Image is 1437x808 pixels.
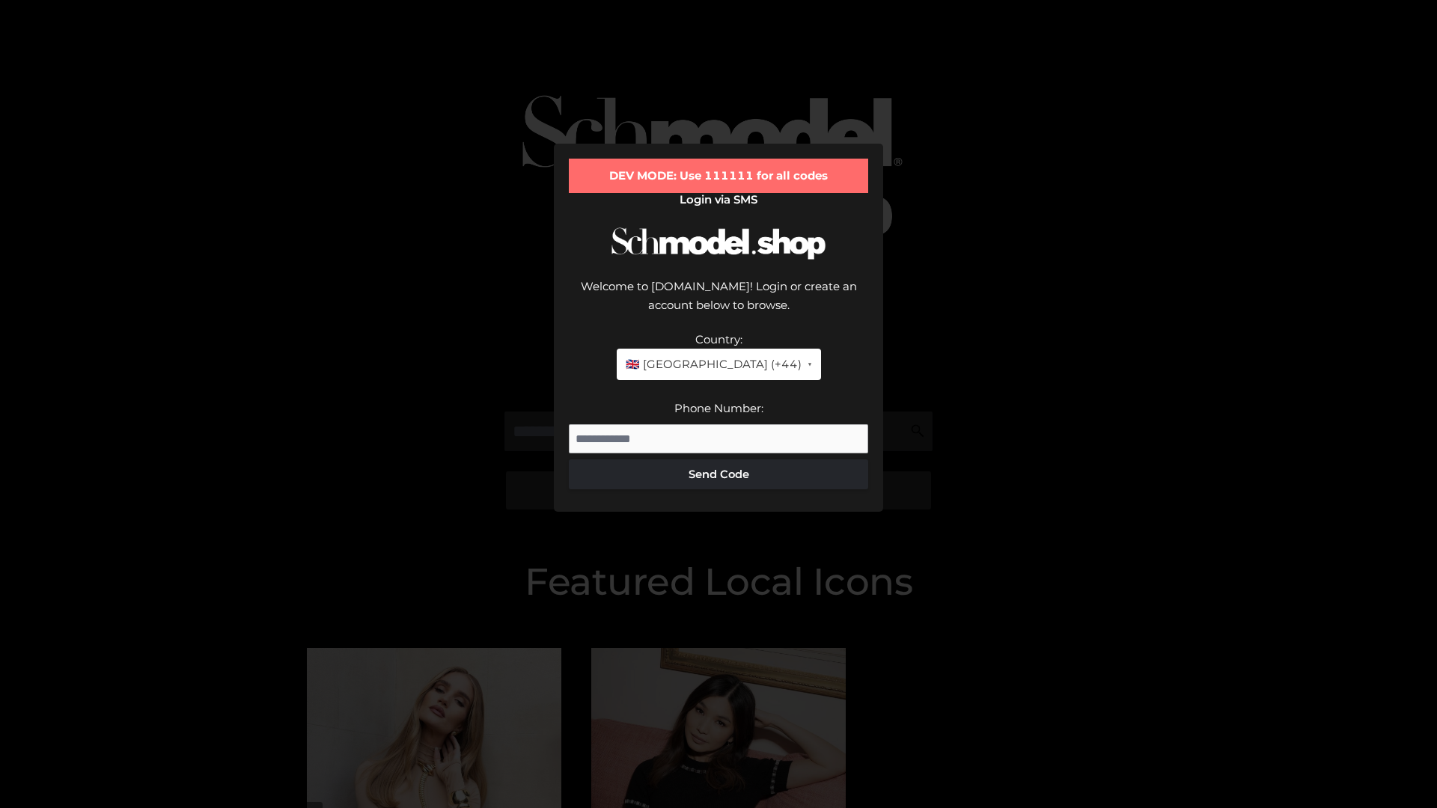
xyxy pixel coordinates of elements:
label: Phone Number: [674,401,763,415]
div: DEV MODE: Use 111111 for all codes [569,159,868,193]
img: Schmodel Logo [606,214,831,273]
button: Send Code [569,459,868,489]
span: 🇬🇧 [GEOGRAPHIC_DATA] (+44) [626,355,802,374]
label: Country: [695,332,742,346]
h2: Login via SMS [569,193,868,206]
div: Welcome to [DOMAIN_NAME]! Login or create an account below to browse. [569,277,868,330]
